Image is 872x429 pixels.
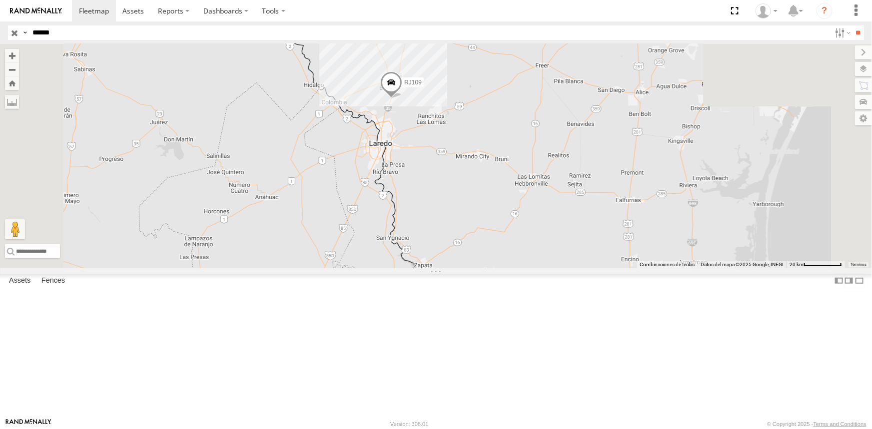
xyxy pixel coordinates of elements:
[404,79,422,86] span: RJ109
[5,419,51,429] a: Visit our Website
[831,25,853,40] label: Search Filter Options
[5,76,19,90] button: Zoom Home
[787,261,845,268] button: Escala del mapa: 20 km por 73 píxeles
[844,274,854,288] label: Dock Summary Table to the Right
[855,111,872,125] label: Map Settings
[752,3,781,18] div: Josue Jimenez
[855,274,865,288] label: Hide Summary Table
[390,421,428,427] div: Version: 308.01
[4,274,35,288] label: Assets
[36,274,70,288] label: Fences
[5,219,25,239] button: Arrastra al hombrecito al mapa para abrir Street View
[5,95,19,109] label: Measure
[701,262,784,267] span: Datos del mapa ©2025 Google, INEGI
[640,261,695,268] button: Combinaciones de teclas
[10,7,62,14] img: rand-logo.svg
[790,262,804,267] span: 20 km
[5,49,19,62] button: Zoom in
[5,62,19,76] button: Zoom out
[817,3,833,19] i: ?
[814,421,867,427] a: Terms and Conditions
[767,421,867,427] div: © Copyright 2025 -
[21,25,29,40] label: Search Query
[834,274,844,288] label: Dock Summary Table to the Left
[851,263,867,267] a: Términos (se abre en una nueva pestaña)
